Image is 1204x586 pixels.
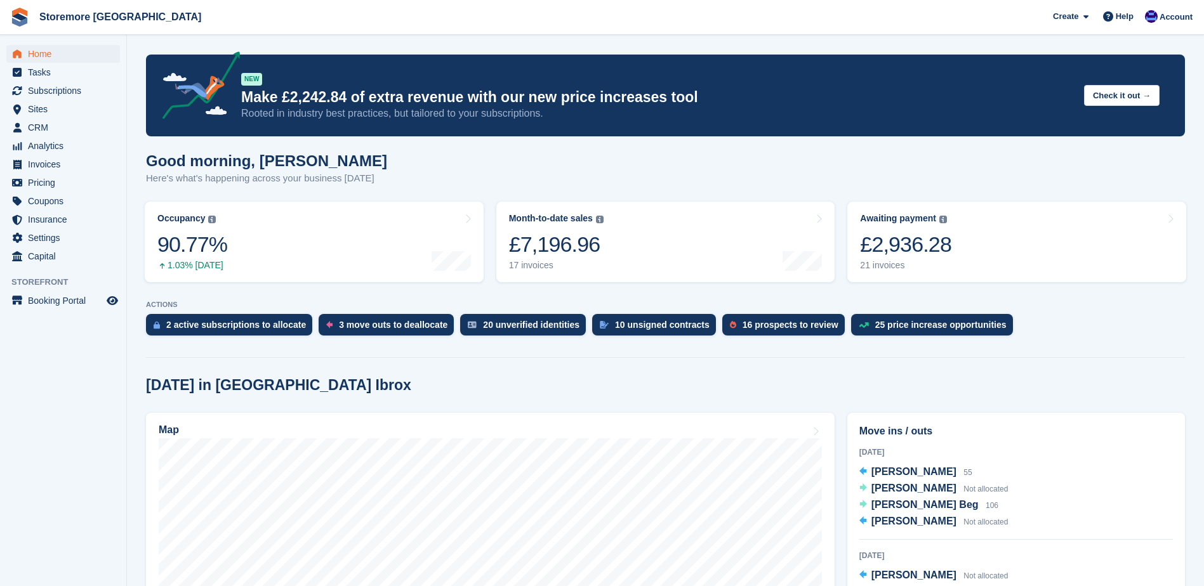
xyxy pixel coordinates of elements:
[146,377,411,394] h2: [DATE] in [GEOGRAPHIC_DATA] Ibrox
[722,314,851,342] a: 16 prospects to review
[157,231,227,257] div: 90.77%
[146,171,387,186] p: Here's what's happening across your business [DATE]
[6,119,120,136] a: menu
[6,292,120,309] a: menu
[6,229,120,247] a: menu
[871,483,956,493] span: [PERSON_NAME]
[468,321,477,329] img: verify_identity-adf6edd0f0f0b5bbfe63781bf79b02c33cf7c696d77639b501bdc392416b5a36.svg
[34,6,206,27] a: Storemore [GEOGRAPHIC_DATA]
[871,570,956,580] span: [PERSON_NAME]
[509,213,593,224] div: Month-to-date sales
[6,45,120,63] a: menu
[596,216,604,223] img: icon-info-grey-7440780725fd019a000dd9b08b2336e03edf1995a4989e88bcd33f0948082b44.svg
[859,464,972,481] a: [PERSON_NAME] 55
[483,320,579,330] div: 20 unverified identities
[851,314,1019,342] a: 25 price increase opportunities
[28,247,104,265] span: Capital
[963,518,1008,526] span: Not allocated
[146,314,319,342] a: 2 active subscriptions to allocate
[105,293,120,308] a: Preview store
[1084,85,1160,106] button: Check it out →
[154,321,160,329] img: active_subscription_to_allocate_icon-d502201f5373d7db506a760aba3b589e785aa758c864c3986d89f69b8ff3...
[859,568,1009,584] a: [PERSON_NAME] Not allocated
[496,202,835,282] a: Month-to-date sales £7,196.96 17 invoices
[146,152,387,169] h1: Good morning, [PERSON_NAME]
[146,301,1185,309] p: ACTIONS
[859,322,869,328] img: price_increase_opportunities-93ffe204e8149a01c8c9dc8f82e8f89637d9d84a8eef4429ea346261dce0b2c0.svg
[28,63,104,81] span: Tasks
[860,213,936,224] div: Awaiting payment
[6,247,120,265] a: menu
[871,516,956,526] span: [PERSON_NAME]
[28,100,104,118] span: Sites
[730,321,736,329] img: prospect-51fa495bee0391a8d652442698ab0144808aea92771e9ea1ae160a38d050c398.svg
[319,314,460,342] a: 3 move outs to deallocate
[859,497,998,514] a: [PERSON_NAME] Beg 106
[159,424,179,436] h2: Map
[28,292,104,309] span: Booking Portal
[592,314,722,342] a: 10 unsigned contracts
[28,192,104,210] span: Coupons
[28,119,104,136] span: CRM
[241,73,262,86] div: NEW
[6,137,120,155] a: menu
[28,82,104,100] span: Subscriptions
[10,8,29,27] img: stora-icon-8386f47178a22dfd0bd8f6a31ec36ba5ce8667c1dd55bd0f319d3a0aa187defe.svg
[859,424,1173,439] h2: Move ins / outs
[871,466,956,477] span: [PERSON_NAME]
[600,321,609,329] img: contract_signature_icon-13c848040528278c33f63329250d36e43548de30e8caae1d1a13099fd9432cc5.svg
[509,260,604,271] div: 17 invoices
[6,82,120,100] a: menu
[859,446,1173,458] div: [DATE]
[875,320,1007,330] div: 25 price increase opportunities
[859,481,1009,497] a: [PERSON_NAME] Not allocated
[157,213,205,224] div: Occupancy
[145,202,484,282] a: Occupancy 90.77% 1.03% [DATE]
[28,211,104,228] span: Insurance
[847,202,1186,282] a: Awaiting payment £2,936.28 21 invoices
[860,231,951,257] div: £2,936.28
[509,231,604,257] div: £7,196.96
[986,501,998,510] span: 106
[241,107,1074,120] p: Rooted in industry best practices, but tailored to your subscriptions.
[6,63,120,81] a: menu
[6,192,120,210] a: menu
[6,174,120,192] a: menu
[963,571,1008,580] span: Not allocated
[166,320,306,330] div: 2 active subscriptions to allocate
[28,155,104,173] span: Invoices
[1145,10,1158,23] img: Angela
[339,320,447,330] div: 3 move outs to deallocate
[208,216,216,223] img: icon-info-grey-7440780725fd019a000dd9b08b2336e03edf1995a4989e88bcd33f0948082b44.svg
[1053,10,1078,23] span: Create
[859,514,1009,530] a: [PERSON_NAME] Not allocated
[326,321,333,329] img: move_outs_to_deallocate_icon-f764333ba52eb49d3ac5e1228854f67142a1ed5810a6f6cc68b1a99e826820c5.svg
[6,211,120,228] a: menu
[859,550,1173,561] div: [DATE]
[241,88,1074,107] p: Make £2,242.84 of extra revenue with our new price increases tool
[963,468,972,477] span: 55
[615,320,710,330] div: 10 unsigned contracts
[157,260,227,271] div: 1.03% [DATE]
[743,320,838,330] div: 16 prospects to review
[11,276,126,289] span: Storefront
[6,100,120,118] a: menu
[860,260,951,271] div: 21 invoices
[939,216,947,223] img: icon-info-grey-7440780725fd019a000dd9b08b2336e03edf1995a4989e88bcd33f0948082b44.svg
[28,137,104,155] span: Analytics
[28,174,104,192] span: Pricing
[963,485,1008,493] span: Not allocated
[152,51,241,124] img: price-adjustments-announcement-icon-8257ccfd72463d97f412b2fc003d46551f7dbcb40ab6d574587a9cd5c0d94...
[1116,10,1134,23] span: Help
[460,314,592,342] a: 20 unverified identities
[28,229,104,247] span: Settings
[1160,11,1193,23] span: Account
[871,499,979,510] span: [PERSON_NAME] Beg
[28,45,104,63] span: Home
[6,155,120,173] a: menu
